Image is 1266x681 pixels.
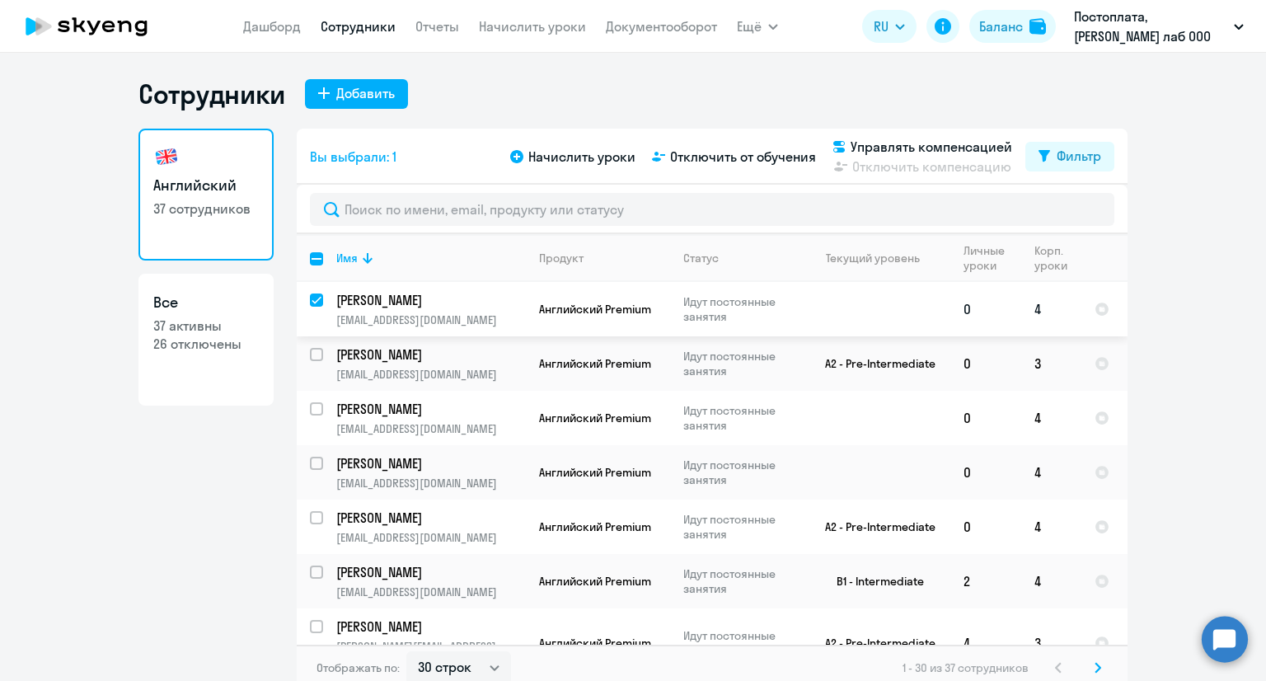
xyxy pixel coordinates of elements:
span: Английский Premium [539,302,651,317]
td: A2 - Pre-Intermediate [797,500,950,554]
td: 2 [950,554,1021,608]
span: Английский Premium [539,636,651,650]
span: Ещё [737,16,762,36]
span: Отключить от обучения [670,147,816,167]
a: [PERSON_NAME] [336,618,525,636]
div: Продукт [539,251,584,265]
button: RU [862,10,917,43]
td: 3 [1021,336,1081,391]
a: [PERSON_NAME] [336,345,525,364]
a: [PERSON_NAME] [336,400,525,418]
td: A2 - Pre-Intermediate [797,608,950,678]
div: Имя [336,251,525,265]
a: Все37 активны26 отключены [138,274,274,406]
td: 4 [1021,500,1081,554]
input: Поиск по имени, email, продукту или статусу [310,193,1114,226]
div: Корп. уроки [1034,243,1070,273]
div: Продукт [539,251,669,265]
a: Дашборд [243,18,301,35]
a: [PERSON_NAME] [336,291,525,309]
p: [PERSON_NAME] [336,400,523,418]
p: [PERSON_NAME] [336,618,523,636]
p: Идут постоянные занятия [683,566,796,596]
div: Текущий уровень [810,251,949,265]
span: Английский Premium [539,356,651,371]
p: [EMAIL_ADDRESS][DOMAIN_NAME] [336,421,525,436]
td: 0 [950,500,1021,554]
p: Идут постоянные занятия [683,403,796,433]
p: Идут постоянные занятия [683,628,796,658]
td: 0 [950,336,1021,391]
button: Постоплата, [PERSON_NAME] лаб ООО [1066,7,1252,46]
span: Управлять компенсацией [851,137,1012,157]
div: Корп. уроки [1034,243,1081,273]
a: [PERSON_NAME] [336,454,525,472]
td: 0 [950,391,1021,445]
button: Балансbalance [969,10,1056,43]
div: Статус [683,251,719,265]
a: Документооборот [606,18,717,35]
p: [EMAIL_ADDRESS][DOMAIN_NAME] [336,476,525,491]
p: Идут постоянные занятия [683,349,796,378]
p: [PERSON_NAME] [336,509,523,527]
p: [PERSON_NAME] [336,563,523,581]
p: [PERSON_NAME] [336,291,523,309]
p: [EMAIL_ADDRESS][DOMAIN_NAME] [336,312,525,327]
a: Отчеты [415,18,459,35]
td: 4 [950,608,1021,678]
div: Личные уроки [964,243,1010,273]
p: 26 отключены [153,335,259,353]
a: [PERSON_NAME] [336,509,525,527]
h3: Все [153,292,259,313]
span: Начислить уроки [528,147,635,167]
td: 3 [1021,608,1081,678]
div: Имя [336,251,358,265]
p: Постоплата, [PERSON_NAME] лаб ООО [1074,7,1227,46]
a: Английский37 сотрудников [138,129,274,261]
span: RU [874,16,889,36]
h1: Сотрудники [138,77,285,110]
td: 4 [1021,391,1081,445]
span: Вы выбрали: 1 [310,147,396,167]
div: Текущий уровень [826,251,920,265]
p: 37 сотрудников [153,200,259,218]
td: 4 [1021,445,1081,500]
td: A2 - Pre-Intermediate [797,336,950,391]
div: Фильтр [1057,146,1101,166]
img: english [153,143,180,170]
td: 4 [1021,282,1081,336]
p: [EMAIL_ADDRESS][DOMAIN_NAME] [336,585,525,599]
span: Английский Premium [539,465,651,480]
a: [PERSON_NAME] [336,563,525,581]
p: [EMAIL_ADDRESS][DOMAIN_NAME] [336,367,525,382]
td: 4 [1021,554,1081,608]
a: Начислить уроки [479,18,586,35]
button: Фильтр [1025,142,1114,171]
td: 0 [950,445,1021,500]
span: Английский Premium [539,574,651,589]
div: Добавить [336,83,395,103]
div: Личные уроки [964,243,1020,273]
h3: Английский [153,175,259,196]
td: B1 - Intermediate [797,554,950,608]
span: Английский Premium [539,519,651,534]
div: Баланс [979,16,1023,36]
span: Английский Premium [539,411,651,425]
p: [PERSON_NAME][EMAIL_ADDRESS][DOMAIN_NAME] [336,639,525,669]
button: Ещё [737,10,778,43]
p: Идут постоянные занятия [683,458,796,487]
div: Статус [683,251,796,265]
img: balance [1029,18,1046,35]
p: Идут постоянные занятия [683,512,796,542]
td: 0 [950,282,1021,336]
button: Добавить [305,79,408,109]
p: [PERSON_NAME] [336,454,523,472]
span: 1 - 30 из 37 сотрудников [903,660,1029,675]
span: Отображать по: [316,660,400,675]
p: [PERSON_NAME] [336,345,523,364]
a: Сотрудники [321,18,396,35]
p: [EMAIL_ADDRESS][DOMAIN_NAME] [336,530,525,545]
p: 37 активны [153,317,259,335]
p: Идут постоянные занятия [683,294,796,324]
